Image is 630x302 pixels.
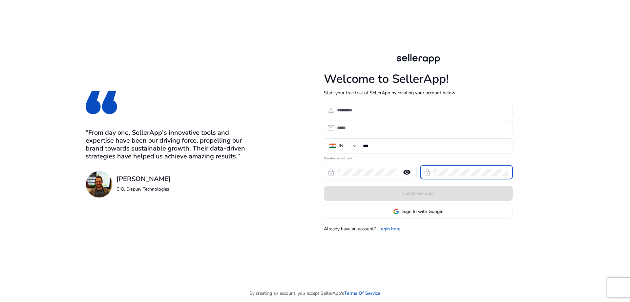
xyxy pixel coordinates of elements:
button: Sign In with Google [324,204,513,219]
h3: [PERSON_NAME] [116,175,171,183]
mat-icon: remove_red_eye [399,168,415,176]
span: person [327,106,335,114]
span: lock [327,168,335,176]
p: Start your free trial of SellerApp by creating your account below. [324,89,513,96]
span: Sign In with Google [402,208,443,215]
p: Already have an account? [324,225,376,232]
img: google-logo.svg [393,209,399,215]
mat-error: Number is not valid [324,154,513,161]
h3: “From day one, SellerApp's innovative tools and expertise have been our driving force, propelling... [86,129,254,160]
a: Login here [378,225,401,232]
p: CIO, Display Technologies [116,186,171,193]
span: email [327,124,335,132]
a: Terms Of Service [344,290,381,297]
h1: Welcome to SellerApp! [324,72,513,86]
span: lock [423,168,431,176]
div: IN [339,142,343,150]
